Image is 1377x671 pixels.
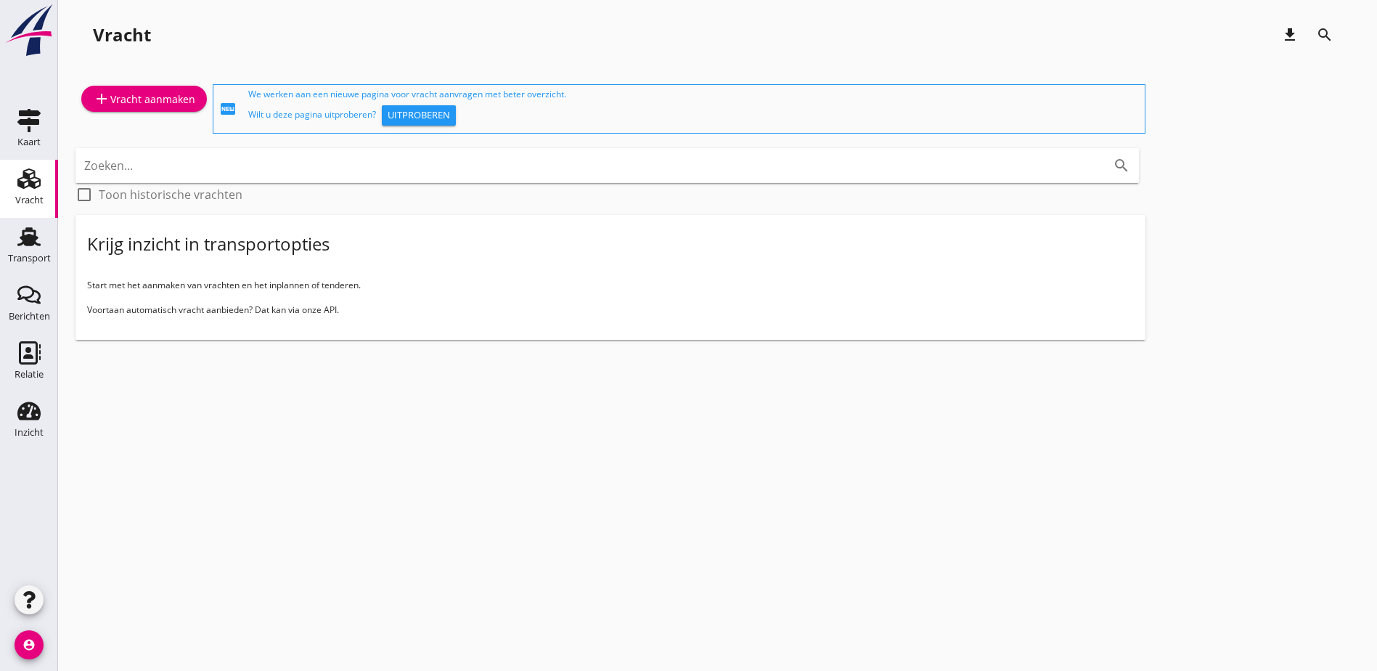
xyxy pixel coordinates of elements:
div: Uitproberen [388,108,450,123]
div: Transport [8,253,51,263]
div: Inzicht [15,428,44,437]
input: Zoeken... [84,154,1090,177]
div: Vracht [15,195,44,205]
i: search [1113,157,1130,174]
img: logo-small.a267ee39.svg [3,4,55,57]
i: download [1281,26,1299,44]
div: Berichten [9,312,50,321]
p: Voortaan automatisch vracht aanbieden? Dat kan via onze API. [87,304,1134,317]
div: Kaart [17,137,41,147]
div: We werken aan een nieuwe pagina voor vracht aanvragen met beter overzicht. Wilt u deze pagina uit... [248,88,1139,130]
div: Krijg inzicht in transportopties [87,232,330,256]
div: Vracht aanmaken [93,90,195,107]
label: Toon historische vrachten [99,187,242,202]
i: fiber_new [219,100,237,118]
button: Uitproberen [382,105,456,126]
div: Vracht [93,23,151,46]
a: Vracht aanmaken [81,86,207,112]
i: add [93,90,110,107]
i: search [1316,26,1333,44]
div: Relatie [15,370,44,379]
i: account_circle [15,630,44,659]
p: Start met het aanmaken van vrachten en het inplannen of tenderen. [87,279,1134,292]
